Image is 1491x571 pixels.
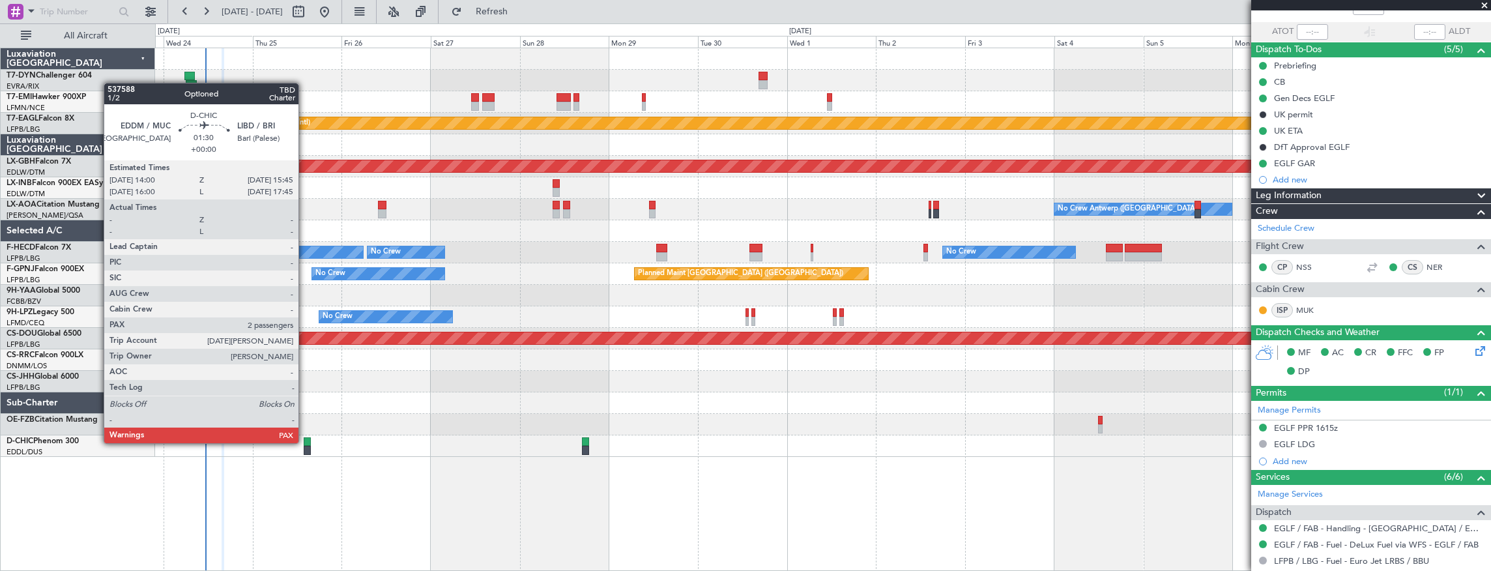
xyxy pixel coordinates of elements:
[1332,347,1344,360] span: AC
[268,242,298,262] div: No Crew
[1256,42,1322,57] span: Dispatch To-Dos
[7,201,36,209] span: LX-AOA
[7,318,44,328] a: LFMD/CEQ
[1434,347,1444,360] span: FP
[1402,260,1423,274] div: CS
[1298,347,1310,360] span: MF
[1274,141,1350,153] div: DfT Approval EGLF
[698,36,787,48] div: Tue 30
[1272,25,1294,38] span: ATOT
[1256,188,1322,203] span: Leg Information
[34,31,138,40] span: All Aircraft
[7,275,40,285] a: LFPB/LBG
[7,340,40,349] a: LFPB/LBG
[1274,125,1303,136] div: UK ETA
[7,383,40,392] a: LFPB/LBG
[7,265,84,273] a: F-GPNJFalcon 900EX
[14,25,141,46] button: All Aircraft
[1274,555,1429,566] a: LFPB / LBG - Fuel - Euro Jet LRBS / BBU
[222,6,283,18] span: [DATE] - [DATE]
[1444,385,1463,399] span: (1/1)
[7,254,40,263] a: LFPB/LBG
[445,1,523,22] button: Refresh
[7,297,41,306] a: FCBB/BZV
[7,81,39,91] a: EVRA/RIX
[7,287,80,295] a: 9H-YAAGlobal 5000
[876,36,965,48] div: Thu 2
[7,416,98,424] a: OE-FZBCitation Mustang
[1297,24,1328,40] input: --:--
[7,308,33,316] span: 9H-LPZ
[371,242,401,262] div: No Crew
[965,36,1054,48] div: Fri 3
[7,179,109,187] a: LX-INBFalcon 900EX EASy II
[1398,347,1413,360] span: FFC
[7,115,38,123] span: T7-EAGL
[7,72,92,80] a: T7-DYNChallenger 604
[7,103,45,113] a: LFMN/NCE
[7,179,32,187] span: LX-INB
[7,115,74,123] a: T7-EAGLFalcon 8X
[1271,303,1293,317] div: ISP
[7,330,37,338] span: CS-DOU
[609,36,698,48] div: Mon 29
[1256,386,1286,401] span: Permits
[7,168,45,177] a: EDLW/DTM
[7,287,36,295] span: 9H-YAA
[7,437,79,445] a: D-CHICPhenom 300
[1298,366,1310,379] span: DP
[1296,304,1325,316] a: MUK
[1258,488,1323,501] a: Manage Services
[7,330,81,338] a: CS-DOUGlobal 6500
[7,72,36,80] span: T7-DYN
[7,351,83,359] a: CS-RRCFalcon 900LX
[7,244,35,252] span: F-HECD
[7,189,45,199] a: EDLW/DTM
[1256,239,1304,254] span: Flight Crew
[7,265,35,273] span: F-GPNJ
[7,351,35,359] span: CS-RRC
[431,36,520,48] div: Sat 27
[7,93,32,101] span: T7-EMI
[253,36,342,48] div: Thu 25
[1256,204,1278,219] span: Crew
[787,36,876,48] div: Wed 1
[7,201,100,209] a: LX-AOACitation Mustang
[1274,158,1315,169] div: EGLF GAR
[1296,261,1325,273] a: NSS
[7,308,74,316] a: 9H-LPZLegacy 500
[1274,93,1335,104] div: Gen Decs EGLF
[1054,36,1144,48] div: Sat 4
[1273,456,1484,467] div: Add new
[1144,36,1233,48] div: Sun 5
[1273,174,1484,185] div: Add new
[7,158,71,166] a: LX-GBHFalcon 7X
[1256,282,1305,297] span: Cabin Crew
[1274,439,1315,450] div: EGLF LDG
[1256,470,1290,485] span: Services
[7,124,40,134] a: LFPB/LBG
[1258,222,1314,235] a: Schedule Crew
[1426,261,1456,273] a: NER
[1449,25,1470,38] span: ALDT
[7,93,86,101] a: T7-EMIHawker 900XP
[1274,539,1479,550] a: EGLF / FAB - Fuel - DeLux Fuel via WFS - EGLF / FAB
[7,447,42,457] a: EDDL/DUS
[158,26,180,37] div: [DATE]
[465,7,519,16] span: Refresh
[1444,470,1463,484] span: (6/6)
[1274,422,1338,433] div: EGLF PPR 1615z
[789,26,811,37] div: [DATE]
[1274,523,1484,534] a: EGLF / FAB - Handling - [GEOGRAPHIC_DATA] / EGLF / FAB
[182,113,310,133] div: Planned Maint Dubai (Al Maktoum Intl)
[1274,109,1313,120] div: UK permit
[1274,76,1285,87] div: CB
[638,264,843,284] div: Planned Maint [GEOGRAPHIC_DATA] ([GEOGRAPHIC_DATA])
[235,178,441,198] div: Planned Maint [GEOGRAPHIC_DATA] ([GEOGRAPHIC_DATA])
[1365,347,1376,360] span: CR
[1258,404,1321,417] a: Manage Permits
[40,2,115,22] input: Trip Number
[164,36,253,48] div: Wed 24
[323,307,353,327] div: No Crew
[7,158,35,166] span: LX-GBH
